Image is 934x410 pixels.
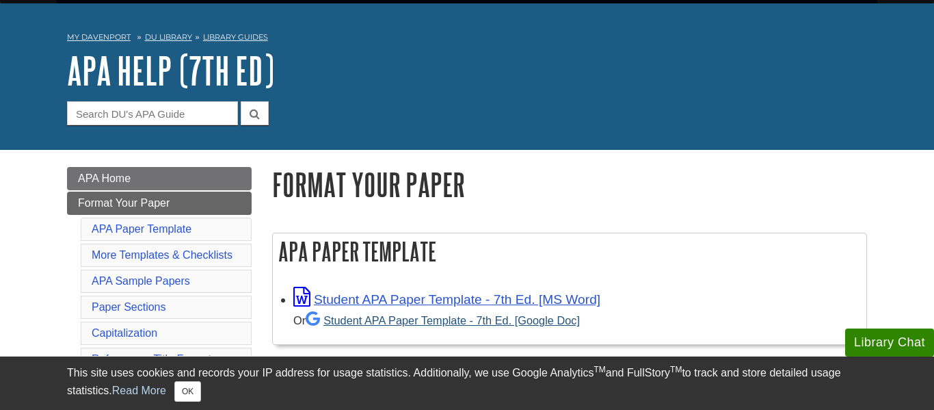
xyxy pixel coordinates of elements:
[92,327,157,339] a: Capitalization
[67,31,131,43] a: My Davenport
[593,365,605,374] sup: TM
[92,223,191,235] a: APA Paper Template
[78,197,170,209] span: Format Your Paper
[112,385,166,396] a: Read More
[67,167,252,190] a: APA Home
[273,233,866,270] h2: APA Paper Template
[293,292,600,307] a: Link opens in new window
[272,167,867,202] h1: Format Your Paper
[67,365,867,402] div: This site uses cookies and records your IP address for usage statistics. Additionally, we use Goo...
[92,353,217,365] a: References: Title Formats
[670,365,682,374] sup: TM
[67,192,252,215] a: Format Your Paper
[293,314,580,326] small: Or
[67,101,238,125] input: Search DU's APA Guide
[92,275,190,287] a: APA Sample Papers
[145,32,192,42] a: DU Library
[78,172,131,184] span: APA Home
[92,249,232,261] a: More Templates & Checklists
[174,381,201,402] button: Close
[306,314,580,326] a: Student APA Paper Template - 7th Ed. [Google Doc]
[67,28,867,50] nav: breadcrumb
[67,49,274,92] a: APA Help (7th Ed)
[203,32,268,42] a: Library Guides
[845,329,934,357] button: Library Chat
[92,301,166,313] a: Paper Sections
